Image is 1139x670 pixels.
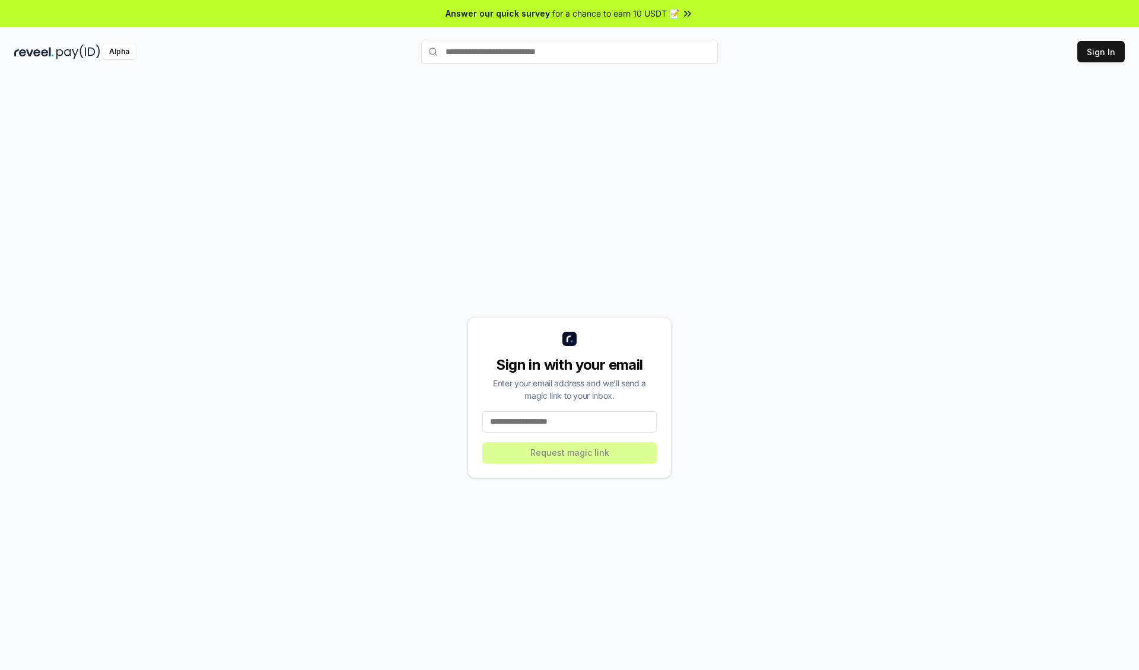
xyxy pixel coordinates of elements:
div: Enter your email address and we’ll send a magic link to your inbox. [482,377,657,402]
span: Answer our quick survey [446,7,550,20]
img: logo_small [562,332,577,346]
span: for a chance to earn 10 USDT 📝 [552,7,679,20]
button: Sign In [1077,41,1125,62]
div: Alpha [103,45,136,59]
div: Sign in with your email [482,355,657,374]
img: pay_id [56,45,100,59]
img: reveel_dark [14,45,54,59]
